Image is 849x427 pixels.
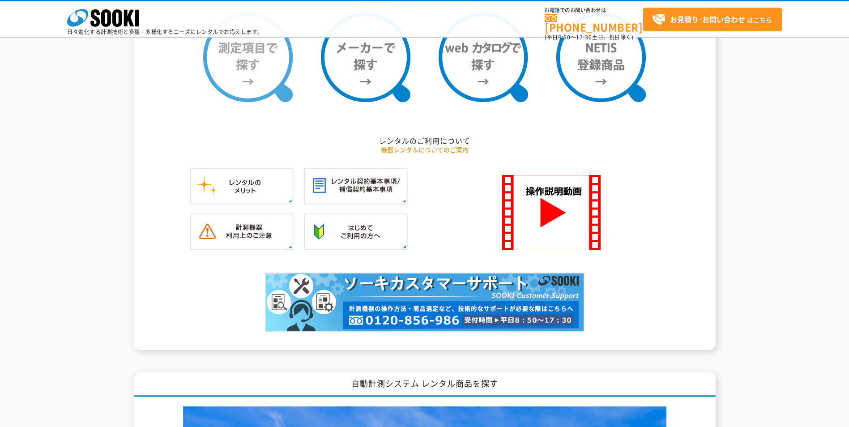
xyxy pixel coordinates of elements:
img: はじめてご利用の方へ [304,213,408,250]
p: 日々進化する計測技術と多種・多様化するニーズにレンタルでお応えします。 [67,29,263,34]
a: [PHONE_NUMBER] [545,14,643,32]
span: はこちら [652,13,772,26]
img: メーカーで探す [321,13,410,102]
span: 17:30 [576,33,592,41]
h2: レンタルのご利用について [163,136,687,145]
span: お電話でのお問い合わせは [545,8,643,13]
img: 測定項目で探す [203,13,293,102]
a: レンタルのメリット [190,195,294,204]
span: 8:50 [558,33,571,41]
strong: お見積り･お問い合わせ [670,14,745,25]
img: レンタルのメリット [190,168,294,205]
span: (平日 ～ 土日、祝日除く) [545,33,633,41]
img: 計測機器ご利用上のご注意 [190,213,294,250]
h1: 自動計測システム レンタル商品を探す [134,372,716,397]
img: レンタル契約基本事項／補償契約基本事項 [304,168,408,205]
img: NETIS登録商品 [556,13,646,102]
a: はじめてご利用の方へ [304,241,408,249]
a: お見積り･お問い合わせはこちら [643,8,782,31]
img: カスタマーサポート [265,273,584,332]
p: 機器レンタルについてのご案内 [163,145,687,154]
a: レンタル契約基本事項／補償契約基本事項 [304,195,408,204]
img: webカタログで探す [439,13,528,102]
a: 計測機器ご利用上のご注意 [190,241,294,249]
img: SOOKI 操作説明動画 [502,175,601,250]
